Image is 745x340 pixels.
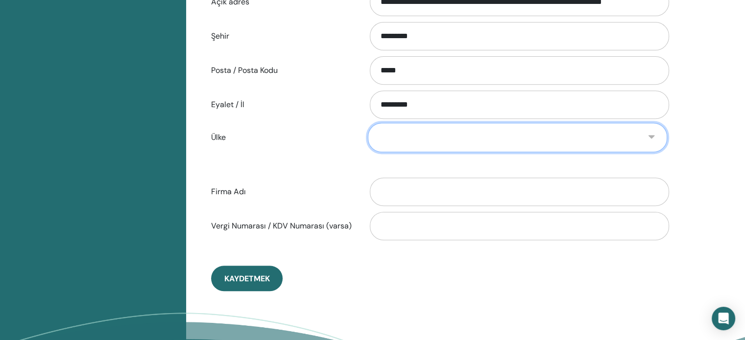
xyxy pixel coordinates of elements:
[204,128,360,147] label: Ülke
[712,307,735,330] div: Open Intercom Messenger
[204,61,360,80] label: Posta / Posta Kodu
[204,27,360,45] label: Şehir
[211,266,283,291] button: Kaydetmek
[204,95,360,114] label: Eyalet / İl
[224,273,270,284] span: Kaydetmek
[204,182,360,201] label: Firma Adı
[204,217,360,235] label: Vergi Numarası / KDV Numarası (varsa)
